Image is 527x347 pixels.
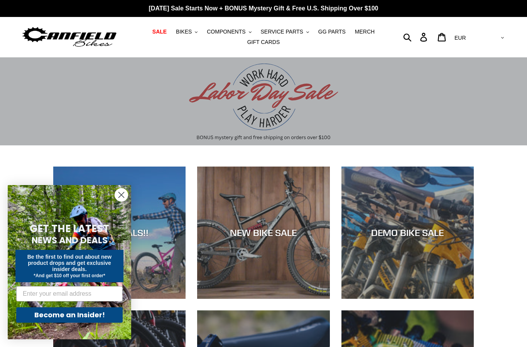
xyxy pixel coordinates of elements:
[16,307,123,323] button: Become an Insider!
[21,25,118,49] img: Canfield Bikes
[197,167,329,299] a: NEW BIKE SALE
[32,234,108,246] span: NEWS AND DEALS
[314,27,350,37] a: GG PARTS
[260,29,303,35] span: SERVICE PARTS
[152,29,167,35] span: SALE
[149,27,171,37] a: SALE
[351,27,378,37] a: MERCH
[197,227,329,238] div: NEW BIKE SALE
[203,27,255,37] button: COMPONENTS
[207,29,245,35] span: COMPONENTS
[16,286,123,302] input: Enter your email address
[341,167,474,299] a: DEMO BIKE SALE
[34,273,105,278] span: *And get $10 off your first order*
[115,188,128,202] button: Close dialog
[27,254,112,272] span: Be the first to find out about new product drops and get exclusive insider deals.
[318,29,346,35] span: GG PARTS
[176,29,192,35] span: BIKES
[30,222,109,236] span: GET THE LATEST
[341,227,474,238] div: DEMO BIKE SALE
[53,167,186,299] a: REAL DEALS!!
[172,27,201,37] button: BIKES
[257,27,312,37] button: SERVICE PARTS
[243,37,284,47] a: GIFT CARDS
[355,29,375,35] span: MERCH
[247,39,280,45] span: GIFT CARDS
